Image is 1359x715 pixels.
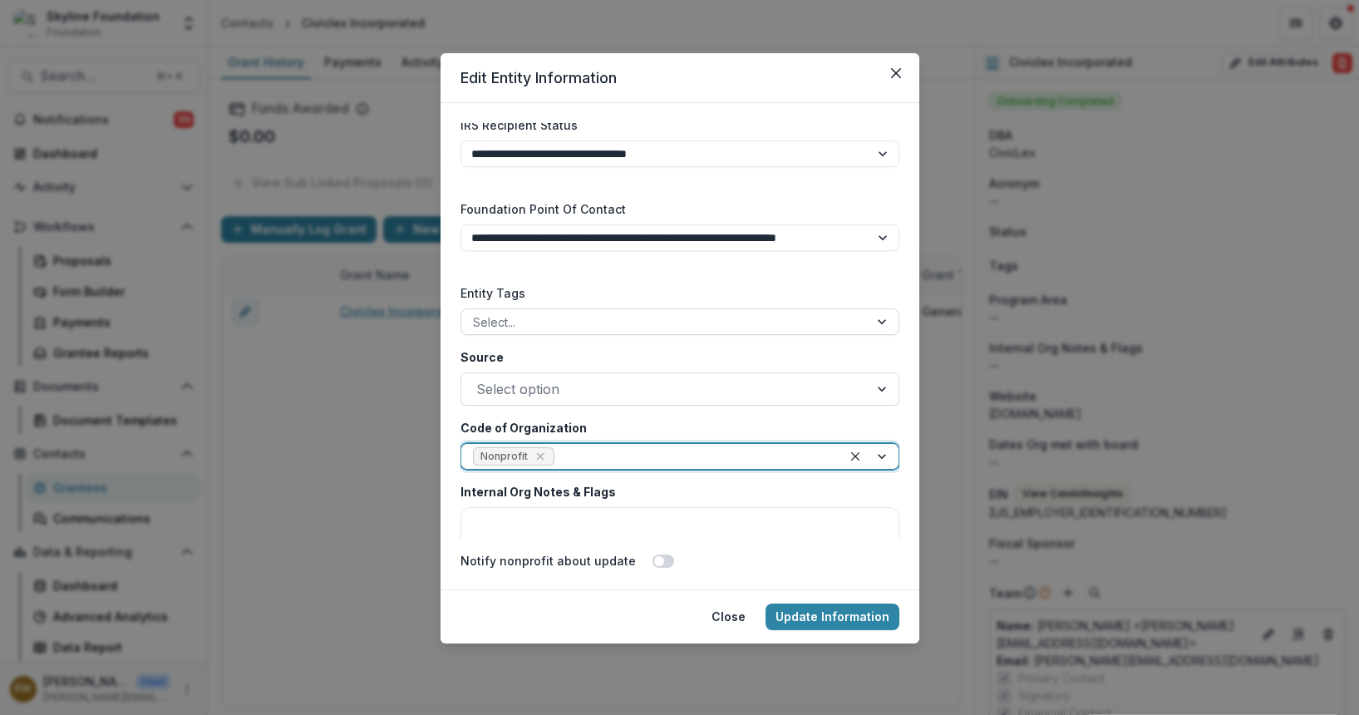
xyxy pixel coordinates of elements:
[460,200,889,218] label: Foundation Point Of Contact
[883,60,909,86] button: Close
[460,419,889,436] label: Code of Organization
[441,53,919,103] header: Edit Entity Information
[460,552,636,570] label: Notify nonprofit about update
[460,116,889,134] label: IRS Recipient Status
[845,446,865,466] div: Clear selected options
[532,448,549,465] div: Remove Nonprofit
[460,483,889,500] label: Internal Org Notes & Flags
[460,348,889,366] label: Source
[766,604,899,630] button: Update Information
[480,451,528,462] span: Nonprofit
[702,604,756,630] button: Close
[460,284,889,302] label: Entity Tags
